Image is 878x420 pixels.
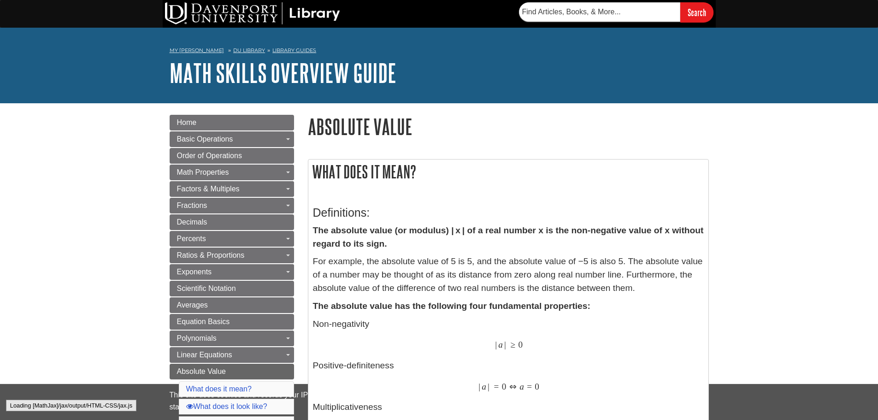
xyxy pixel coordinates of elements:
[177,152,242,160] span: Order of Operations
[313,255,704,295] p: For example, the absolute value of 5 is 5, and the absolute value of −5 is also 5. The absolute v...
[504,339,506,350] span: |
[308,160,708,184] h2: What does it mean?
[170,231,294,247] a: Percents
[170,331,294,346] a: Polynomials
[177,284,236,292] span: Scientific Notation
[170,165,294,180] a: Math Properties
[177,168,229,176] span: Math Properties
[510,339,515,350] span: ≥
[494,381,499,392] span: =
[177,367,226,375] span: Absolute Value
[170,115,294,130] a: Home
[177,118,197,126] span: Home
[502,381,507,392] span: 0
[170,181,294,197] a: Factors & Multiples
[177,301,208,309] span: Averages
[519,381,524,392] span: a
[170,47,224,54] a: My [PERSON_NAME]
[519,2,713,22] form: Searches DU Library's articles, books, and more
[313,206,704,219] h3: Definitions:
[519,2,680,22] input: Find Articles, Books, & More...
[478,381,480,392] span: |
[308,115,709,138] h1: Absolute Value
[518,339,523,350] span: 0
[186,385,252,393] a: What does it mean?
[313,225,704,248] strong: The absolute value (or modulus) | x | of a real number x is the non-negative value of x without r...
[680,2,713,22] input: Search
[498,339,503,350] span: a
[177,251,245,259] span: Ratios & Proportions
[535,381,539,392] span: 0
[313,301,590,311] strong: The absolute value has the following four fundamental properties:
[177,334,217,342] span: Polynomials
[509,381,517,392] span: ⇔
[495,339,497,350] span: |
[177,318,230,325] span: Equation Basics
[177,135,233,143] span: Basic Operations
[170,198,294,213] a: Fractions
[177,268,212,276] span: Exponents
[165,2,340,24] img: DU Library
[488,381,489,392] span: |
[177,351,232,359] span: Linear Equations
[170,314,294,330] a: Equation Basics
[233,47,265,53] a: DU Library
[170,264,294,280] a: Exponents
[6,400,136,411] div: Loading [MathJax]/jax/output/HTML-CSS/jax.js
[186,402,267,410] a: What does it look like?
[170,364,294,379] a: Absolute Value
[170,131,294,147] a: Basic Operations
[170,281,294,296] a: Scientific Notation
[170,44,709,59] nav: breadcrumb
[527,381,532,392] span: =
[177,235,206,243] span: Percents
[177,218,207,226] span: Decimals
[170,347,294,363] a: Linear Equations
[170,297,294,313] a: Averages
[170,214,294,230] a: Decimals
[482,381,486,392] span: a
[272,47,316,53] a: Library Guides
[170,248,294,263] a: Ratios & Proportions
[170,148,294,164] a: Order of Operations
[177,185,240,193] span: Factors & Multiples
[170,59,396,87] a: Math Skills Overview Guide
[177,201,207,209] span: Fractions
